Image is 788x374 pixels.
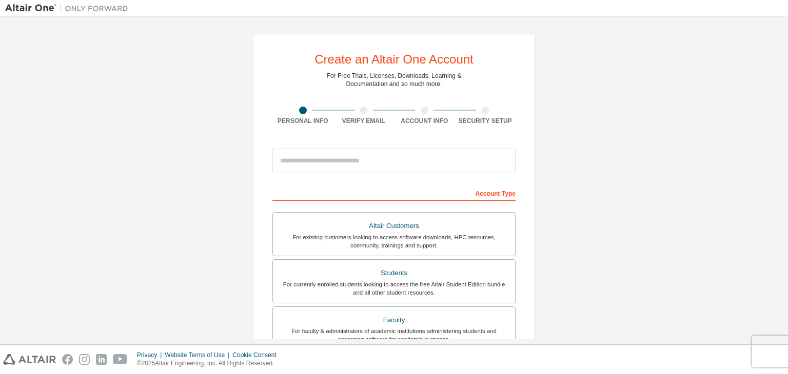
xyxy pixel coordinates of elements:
[279,327,509,343] div: For faculty & administrators of academic institutions administering students and accessing softwa...
[333,117,395,125] div: Verify Email
[327,72,462,88] div: For Free Trials, Licenses, Downloads, Learning & Documentation and so much more.
[394,117,455,125] div: Account Info
[272,184,516,201] div: Account Type
[279,280,509,297] div: For currently enrolled students looking to access the free Altair Student Edition bundle and all ...
[137,359,283,368] p: © 2025 Altair Engineering, Inc. All Rights Reserved.
[455,117,516,125] div: Security Setup
[279,266,509,280] div: Students
[3,354,56,365] img: altair_logo.svg
[232,351,282,359] div: Cookie Consent
[96,354,107,365] img: linkedin.svg
[165,351,232,359] div: Website Terms of Use
[137,351,165,359] div: Privacy
[62,354,73,365] img: facebook.svg
[113,354,128,365] img: youtube.svg
[279,313,509,327] div: Faculty
[279,219,509,233] div: Altair Customers
[279,233,509,250] div: For existing customers looking to access software downloads, HPC resources, community, trainings ...
[79,354,90,365] img: instagram.svg
[272,117,333,125] div: Personal Info
[5,3,133,13] img: Altair One
[314,53,474,66] div: Create an Altair One Account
